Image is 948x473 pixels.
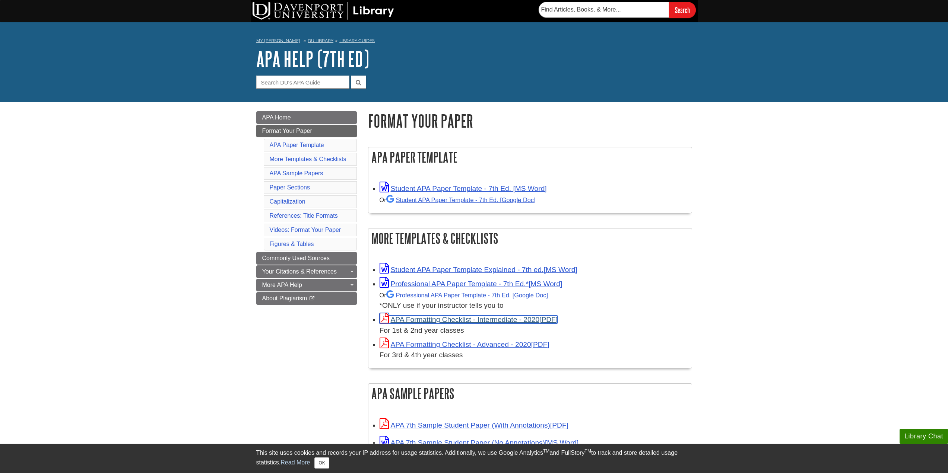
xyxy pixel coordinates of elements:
a: APA Sample Papers [270,170,323,176]
form: Searches DU Library's articles, books, and more [539,2,696,18]
small: Or [380,292,548,298]
a: Link opens in new window [380,421,568,429]
a: Link opens in new window [380,316,558,323]
div: Guide Page Menu [256,111,357,305]
input: Search [669,2,696,18]
div: *ONLY use if your instructor tells you to [380,290,688,311]
a: APA Paper Template [270,142,324,148]
a: DU Library [308,38,333,43]
sup: TM [585,448,591,454]
a: Figures & Tables [270,241,314,247]
a: Link opens in new window [380,185,547,192]
a: References: Title Formats [270,212,338,219]
a: Format Your Paper [256,125,357,137]
span: About Plagiarism [262,295,307,301]
h1: Format Your Paper [368,111,692,130]
a: Library Guides [339,38,375,43]
span: Commonly Used Sources [262,255,330,261]
span: More APA Help [262,282,302,288]
a: Capitalization [270,198,305,205]
input: Search DU's APA Guide [256,76,349,89]
a: More Templates & Checklists [270,156,346,162]
a: About Plagiarism [256,292,357,305]
a: Paper Sections [270,184,310,191]
span: APA Home [262,114,291,121]
a: Your Citations & References [256,265,357,278]
div: For 3rd & 4th year classes [380,350,688,361]
a: Student APA Paper Template - 7th Ed. [Google Doc] [386,196,536,203]
a: Link opens in new window [380,341,549,348]
nav: breadcrumb [256,36,692,48]
a: Read More [280,459,310,466]
i: This link opens in a new window [309,296,315,301]
a: More APA Help [256,279,357,291]
a: APA Home [256,111,357,124]
a: Professional APA Paper Template - 7th Ed. [386,292,548,298]
button: Close [314,457,329,469]
a: APA Help (7th Ed) [256,47,369,70]
div: For 1st & 2nd year classes [380,325,688,336]
a: Link opens in new window [380,266,577,274]
a: Commonly Used Sources [256,252,357,265]
h2: APA Paper Template [368,147,692,167]
a: Link opens in new window [380,280,562,288]
sup: TM [543,448,549,454]
h2: APA Sample Papers [368,384,692,403]
span: Your Citations & References [262,268,337,275]
small: Or [380,196,536,203]
input: Find Articles, Books, & More... [539,2,669,17]
span: Format Your Paper [262,128,312,134]
button: Library Chat [900,429,948,444]
div: This site uses cookies and records your IP address for usage statistics. Additionally, we use Goo... [256,448,692,469]
a: Link opens in new window [380,439,579,447]
a: Videos: Format Your Paper [270,227,341,233]
h2: More Templates & Checklists [368,228,692,248]
img: DU Library [253,2,394,20]
a: My [PERSON_NAME] [256,38,300,44]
